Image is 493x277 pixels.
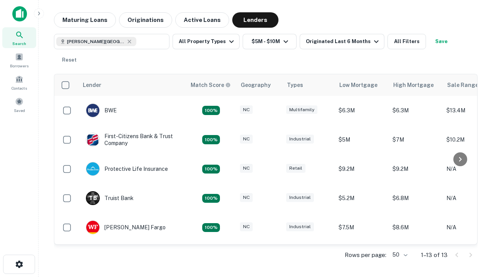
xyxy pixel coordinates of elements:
div: Originated Last 6 Months [306,37,381,46]
iframe: Chat Widget [454,191,493,228]
div: NC [240,164,253,173]
span: Contacts [12,85,27,91]
div: Protective Life Insurance [86,162,168,176]
div: Matching Properties: 2, hasApolloMatch: undefined [202,223,220,232]
button: Originated Last 6 Months [300,34,384,49]
th: High Mortgage [389,74,443,96]
button: Active Loans [175,12,229,28]
div: BWE [86,103,117,117]
td: $8.6M [389,213,443,242]
td: $9.2M [335,154,389,184]
a: Saved [2,94,36,115]
p: T B [89,194,97,202]
span: Saved [14,107,25,113]
th: Capitalize uses an advanced AI algorithm to match your search with the best lender. The match sco... [186,74,236,96]
div: Matching Properties: 3, hasApolloMatch: undefined [202,194,220,203]
button: Maturing Loans [54,12,116,28]
div: Sale Range [447,80,478,90]
span: Search [12,40,26,47]
button: Lenders [232,12,278,28]
div: [PERSON_NAME] Fargo [86,220,166,234]
a: Search [2,27,36,48]
div: 50 [389,249,409,260]
div: Matching Properties: 2, hasApolloMatch: undefined [202,106,220,115]
img: picture [86,133,99,146]
td: $6.3M [335,96,389,125]
td: $5.2M [335,184,389,213]
div: Truist Bank [86,191,134,205]
div: First-citizens Bank & Trust Company [86,133,178,147]
img: picture [86,162,99,175]
img: picture [86,221,99,234]
p: Rows per page: [345,250,386,260]
a: Contacts [2,72,36,93]
button: Reset [57,52,82,68]
th: Geography [236,74,282,96]
a: Borrowers [2,50,36,70]
div: NC [240,135,253,144]
div: NC [240,222,253,231]
img: picture [86,104,99,117]
div: Multifamily [286,105,317,114]
div: Industrial [286,193,314,202]
div: Lender [83,80,101,90]
div: Low Mortgage [339,80,377,90]
div: Matching Properties: 2, hasApolloMatch: undefined [202,165,220,174]
td: $5M [335,125,389,154]
span: [PERSON_NAME][GEOGRAPHIC_DATA], [GEOGRAPHIC_DATA] [67,38,125,45]
td: $8.8M [389,242,443,271]
div: NC [240,105,253,114]
div: NC [240,193,253,202]
div: Types [287,80,303,90]
td: $6.3M [389,96,443,125]
button: All Property Types [173,34,240,49]
button: Originations [119,12,172,28]
div: High Mortgage [393,80,434,90]
th: Types [282,74,335,96]
td: $8.8M [335,242,389,271]
td: $7.5M [335,213,389,242]
th: Lender [78,74,186,96]
th: Low Mortgage [335,74,389,96]
td: $6.8M [389,184,443,213]
button: $5M - $10M [243,34,297,49]
p: 1–13 of 13 [421,250,448,260]
div: Matching Properties: 2, hasApolloMatch: undefined [202,135,220,144]
div: Geography [241,80,271,90]
td: $9.2M [389,154,443,184]
div: Industrial [286,135,314,144]
span: Borrowers [10,63,29,69]
div: Industrial [286,222,314,231]
button: Save your search to get updates of matches that match your search criteria. [429,34,454,49]
button: All Filters [387,34,426,49]
div: Retail [286,164,305,173]
div: Capitalize uses an advanced AI algorithm to match your search with the best lender. The match sco... [191,81,231,89]
img: capitalize-icon.png [12,6,27,22]
h6: Match Score [191,81,229,89]
td: $7M [389,125,443,154]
